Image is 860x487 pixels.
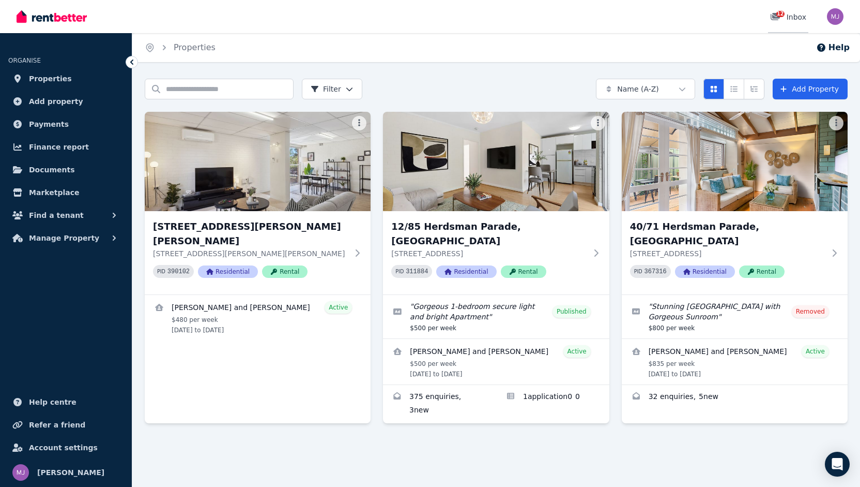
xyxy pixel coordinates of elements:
[29,164,75,176] span: Documents
[827,8,843,25] img: Michelle Johnston
[596,79,695,99] button: Name (A-Z)
[153,248,348,259] p: [STREET_ADDRESS][PERSON_NAME][PERSON_NAME]
[496,385,609,423] a: Applications for 12/85 Herdsman Parade, Wembley
[617,84,659,94] span: Name (A-Z)
[29,209,84,222] span: Find a tenant
[132,33,228,62] nav: Breadcrumb
[383,339,609,385] a: View details for Simon MCDonnell and Catalina Perez
[622,385,848,410] a: Enquiries for 40/71 Herdsman Parade, Wembley
[703,79,724,99] button: Card view
[8,159,124,180] a: Documents
[622,112,848,294] a: 40/71 Herdsman Parade, Wembley40/71 Herdsman Parade, [GEOGRAPHIC_DATA][STREET_ADDRESS]PID 367316R...
[29,419,85,431] span: Refer a friend
[8,68,124,89] a: Properties
[724,79,744,99] button: Compact list view
[29,72,72,85] span: Properties
[302,79,362,99] button: Filter
[383,295,609,338] a: Edit listing: Gorgeous 1-bedroom secure light and bright Apartment
[17,9,87,24] img: RentBetter
[8,137,124,157] a: Finance report
[622,112,848,211] img: 40/71 Herdsman Parade, Wembley
[8,205,124,226] button: Find a tenant
[198,265,258,278] span: Residential
[29,441,98,454] span: Account settings
[153,219,348,248] h3: [STREET_ADDRESS][PERSON_NAME][PERSON_NAME]
[8,91,124,112] a: Add property
[352,116,366,130] button: More options
[29,141,89,153] span: Finance report
[12,464,29,481] img: Michelle Johnston
[145,112,371,294] a: 1/43 King George St, Victoria Park[STREET_ADDRESS][PERSON_NAME][PERSON_NAME][STREET_ADDRESS][PERS...
[829,116,843,130] button: More options
[703,79,764,99] div: View options
[630,248,825,259] p: [STREET_ADDRESS]
[675,265,735,278] span: Residential
[770,12,806,22] div: Inbox
[29,95,83,108] span: Add property
[157,269,165,274] small: PID
[744,79,764,99] button: Expanded list view
[311,84,341,94] span: Filter
[391,248,586,259] p: [STREET_ADDRESS]
[622,339,848,385] a: View details for Hui Sun and Xianfeng Wu
[391,219,586,248] h3: 12/85 Herdsman Parade, [GEOGRAPHIC_DATA]
[634,269,642,274] small: PID
[29,118,69,130] span: Payments
[29,186,79,199] span: Marketplace
[383,112,609,211] img: 12/85 Herdsman Parade, Wembley
[29,232,99,244] span: Manage Property
[8,182,124,203] a: Marketplace
[29,396,76,408] span: Help centre
[591,116,605,130] button: More options
[8,114,124,135] a: Payments
[436,265,496,278] span: Residential
[8,392,124,412] a: Help centre
[8,228,124,248] button: Manage Property
[776,11,785,17] span: 12
[622,295,848,338] a: Edit listing: Stunning Lakeside Townhouse with Gorgeous Sunroom
[739,265,785,278] span: Rental
[167,268,190,275] code: 390102
[630,219,825,248] h3: 40/71 Herdsman Parade, [GEOGRAPHIC_DATA]
[8,437,124,458] a: Account settings
[644,268,667,275] code: 367316
[8,415,124,435] a: Refer a friend
[395,269,404,274] small: PID
[383,385,496,423] a: Enquiries for 12/85 Herdsman Parade, Wembley
[825,452,850,477] div: Open Intercom Messenger
[8,57,41,64] span: ORGANISE
[262,265,308,278] span: Rental
[37,466,104,479] span: [PERSON_NAME]
[383,112,609,294] a: 12/85 Herdsman Parade, Wembley12/85 Herdsman Parade, [GEOGRAPHIC_DATA][STREET_ADDRESS]PID 311884R...
[174,42,216,52] a: Properties
[816,41,850,54] button: Help
[773,79,848,99] a: Add Property
[145,295,371,341] a: View details for Haider Hashmi and Namrah Tahir
[145,112,371,211] img: 1/43 King George St, Victoria Park
[406,268,428,275] code: 311884
[501,265,546,278] span: Rental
